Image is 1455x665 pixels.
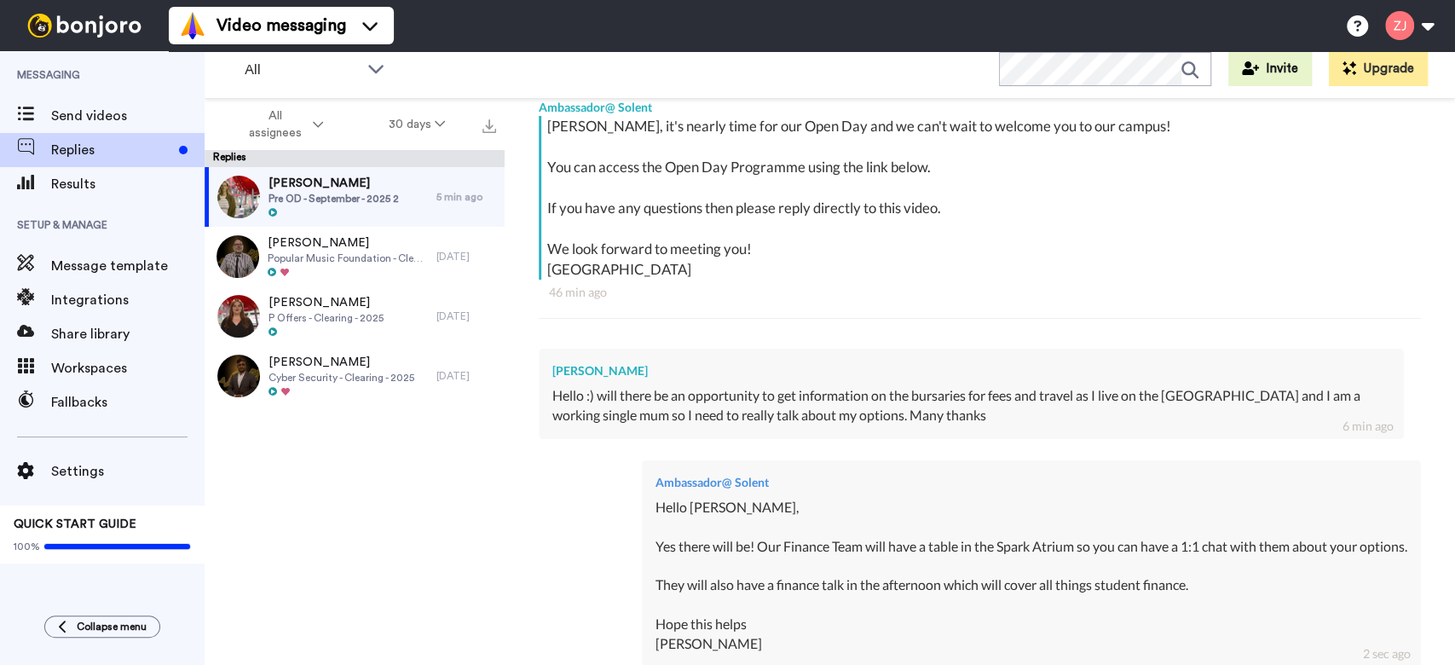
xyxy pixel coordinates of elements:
img: c38f577e-240b-4505-8b67-17f86beabc44-thumb.jpg [217,355,260,397]
a: [PERSON_NAME]Popular Music Foundation - Clearing - 2025[DATE] [205,227,505,286]
span: [PERSON_NAME] [268,175,399,192]
img: 2541c5d4-bf85-433b-a24d-e1fd3cbb0d64-thumb.jpg [217,176,260,218]
button: All assignees [208,101,356,148]
img: export.svg [482,119,496,133]
span: QUICK START GUIDE [14,518,136,530]
span: [PERSON_NAME] [268,234,428,252]
button: 30 days [356,109,478,140]
div: 5 min ago [436,190,496,204]
button: Invite [1228,52,1312,86]
span: Collapse menu [77,620,147,633]
span: All assignees [240,107,309,142]
div: [PERSON_NAME], it's nearly time for our Open Day and we can't wait to welcome you to our campus! ... [547,116,1417,280]
div: Ambassador@ Solent [539,90,1421,116]
div: Ambassador@ Solent [655,474,1407,491]
div: [DATE] [436,250,496,263]
span: Replies [51,140,172,160]
span: All [245,60,359,80]
div: [PERSON_NAME] [552,362,1390,379]
button: Export all results that match these filters now. [477,112,501,137]
span: Settings [51,461,205,482]
a: [PERSON_NAME]Cyber Security - Clearing - 2025[DATE] [205,346,505,406]
div: Hello :) will there be an opportunity to get information on the bursaries for fees and travel as ... [552,386,1390,425]
span: Workspaces [51,358,205,379]
a: [PERSON_NAME]P Offers - Clearing - 2025[DATE] [205,286,505,346]
span: P Offers - Clearing - 2025 [268,311,384,325]
span: Popular Music Foundation - Clearing - 2025 [268,252,428,265]
div: [DATE] [436,369,496,383]
span: Message template [51,256,205,276]
button: Collapse menu [44,616,160,638]
div: 46 min ago [549,284,1411,301]
span: Fallbacks [51,392,205,413]
div: Hello [PERSON_NAME], Yes there will be! Our Finance Team will have a table in the Spark Atrium so... [655,498,1407,654]
button: Upgrade [1329,52,1428,86]
span: Share library [51,324,205,344]
div: Replies [205,150,505,167]
div: [DATE] [436,309,496,323]
img: bj-logo-header-white.svg [20,14,148,38]
img: f5620631-6067-4d1f-8137-826485c26476-thumb.jpg [217,235,259,278]
img: vm-color.svg [179,12,206,39]
div: 6 min ago [1342,418,1394,435]
span: [PERSON_NAME] [268,354,414,371]
span: 100% [14,540,40,553]
span: Integrations [51,290,205,310]
span: Send videos [51,106,205,126]
span: [PERSON_NAME] [268,294,384,311]
span: Pre OD - September - 2025 2 [268,192,399,205]
span: Results [51,174,205,194]
img: 7b87b0c2-1bfe-4086-a241-c0a8a5591efe-thumb.jpg [217,295,260,338]
span: Video messaging [217,14,346,38]
span: Cyber Security - Clearing - 2025 [268,371,414,385]
div: 2 sec ago [1363,645,1411,662]
a: [PERSON_NAME]Pre OD - September - 2025 25 min ago [205,167,505,227]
